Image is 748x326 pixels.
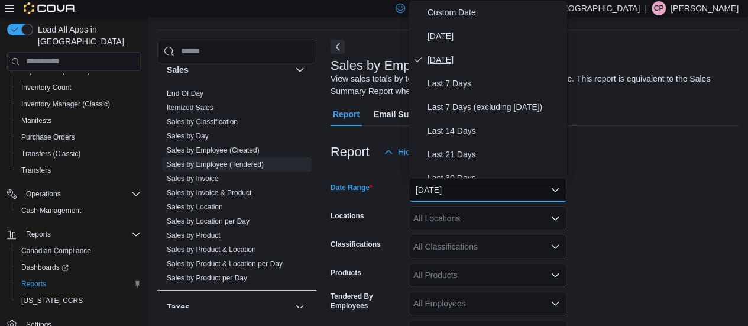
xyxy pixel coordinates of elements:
[157,86,316,290] div: Sales
[331,40,345,54] button: Next
[21,227,141,241] span: Reports
[331,73,733,98] div: View sales totals by tendered employee for a specified date range. This report is equivalent to t...
[551,299,560,308] button: Open list of options
[167,273,247,283] span: Sales by Product per Day
[167,146,260,155] span: Sales by Employee (Created)
[12,146,145,162] button: Transfers (Classic)
[167,231,221,240] a: Sales by Product
[331,268,361,277] label: Products
[21,187,141,201] span: Operations
[17,244,141,258] span: Canadian Compliance
[21,279,46,289] span: Reports
[167,104,213,112] a: Itemized Sales
[17,130,80,144] a: Purchase Orders
[293,300,307,314] button: Taxes
[374,102,449,126] span: Email Subscription
[167,274,247,282] a: Sales by Product per Day
[428,100,562,114] span: Last 7 Days (excluding [DATE])
[551,242,560,251] button: Open list of options
[428,53,562,67] span: [DATE]
[331,240,381,249] label: Classifications
[17,293,88,308] a: [US_STATE] CCRS
[17,80,141,95] span: Inventory Count
[24,2,76,14] img: Cova
[398,146,460,158] span: Hide Parameters
[409,1,567,178] div: Select listbox
[21,83,72,92] span: Inventory Count
[17,147,141,161] span: Transfers (Classic)
[17,114,141,128] span: Manifests
[167,103,213,112] span: Itemized Sales
[331,211,364,221] label: Locations
[502,1,640,15] p: Tokyo Smoke [GEOGRAPHIC_DATA]
[331,292,404,311] label: Tendered By Employees
[21,206,81,215] span: Cash Management
[17,97,115,111] a: Inventory Manager (Classic)
[654,1,664,15] span: CP
[167,131,209,141] span: Sales by Day
[21,227,56,241] button: Reports
[12,292,145,309] button: [US_STATE] CCRS
[167,64,290,76] button: Sales
[671,1,739,15] p: [PERSON_NAME]
[167,217,250,225] a: Sales by Location per Day
[17,277,141,291] span: Reports
[293,63,307,77] button: Sales
[2,186,145,202] button: Operations
[167,89,203,98] a: End Of Day
[167,203,223,211] a: Sales by Location
[12,259,145,276] a: Dashboards
[21,263,69,272] span: Dashboards
[17,130,141,144] span: Purchase Orders
[331,145,370,159] h3: Report
[17,244,96,258] a: Canadian Compliance
[167,246,256,254] a: Sales by Product & Location
[331,183,373,192] label: Date Range
[21,133,75,142] span: Purchase Orders
[21,166,51,175] span: Transfers
[331,59,509,73] h3: Sales by Employee (Tendered)
[333,102,360,126] span: Report
[428,29,562,43] span: [DATE]
[21,149,80,159] span: Transfers (Classic)
[428,124,562,138] span: Last 14 Days
[428,5,562,20] span: Custom Date
[26,230,51,239] span: Reports
[12,243,145,259] button: Canadian Compliance
[645,1,647,15] p: |
[167,118,238,126] a: Sales by Classification
[12,202,145,219] button: Cash Management
[17,260,73,275] a: Dashboards
[428,76,562,91] span: Last 7 Days
[17,277,51,291] a: Reports
[21,99,110,109] span: Inventory Manager (Classic)
[409,178,567,202] button: [DATE]
[17,163,141,177] span: Transfers
[17,204,141,218] span: Cash Management
[17,293,141,308] span: Washington CCRS
[17,80,76,95] a: Inventory Count
[551,214,560,223] button: Open list of options
[17,147,85,161] a: Transfers (Classic)
[12,276,145,292] button: Reports
[428,171,562,185] span: Last 30 Days
[17,97,141,111] span: Inventory Manager (Classic)
[167,188,251,198] span: Sales by Invoice & Product
[167,217,250,226] span: Sales by Location per Day
[21,246,91,256] span: Canadian Compliance
[167,301,290,313] button: Taxes
[2,226,145,243] button: Reports
[167,160,264,169] a: Sales by Employee (Tendered)
[33,24,141,47] span: Load All Apps in [GEOGRAPHIC_DATA]
[167,189,251,197] a: Sales by Invoice & Product
[17,204,86,218] a: Cash Management
[167,132,209,140] a: Sales by Day
[167,259,283,269] span: Sales by Product & Location per Day
[12,129,145,146] button: Purchase Orders
[652,1,666,15] div: Cameron Palmer
[379,140,465,164] button: Hide Parameters
[167,146,260,154] a: Sales by Employee (Created)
